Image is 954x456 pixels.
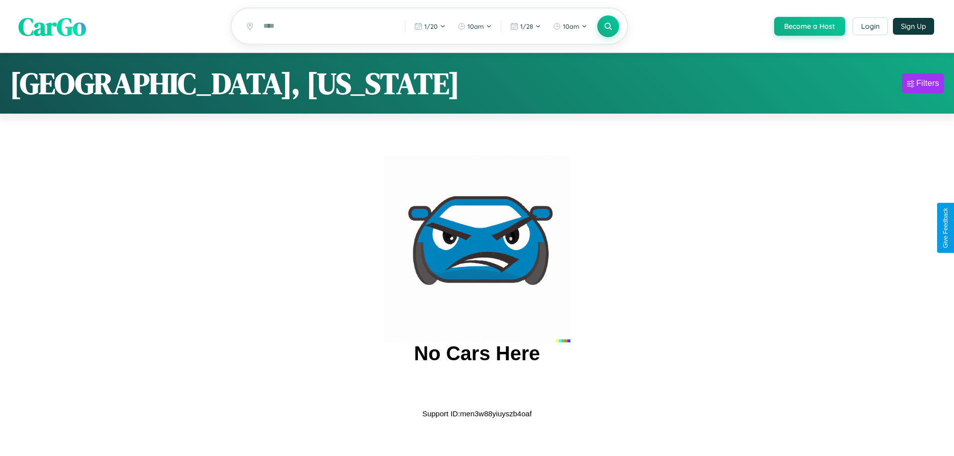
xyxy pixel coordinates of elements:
span: 10am [468,22,484,30]
span: 1 / 28 [520,22,533,30]
button: Login [853,17,888,35]
span: CarGo [18,9,86,43]
span: 1 / 20 [424,22,438,30]
button: Sign Up [893,18,934,35]
button: 1/28 [505,18,546,34]
button: 1/20 [409,18,451,34]
img: car [384,156,570,342]
div: Give Feedback [942,208,949,248]
div: Filters [916,78,939,88]
button: 10am [548,18,592,34]
h2: No Cars Here [414,342,540,365]
button: Become a Host [774,17,845,36]
span: 10am [563,22,579,30]
p: Support ID: men3w88yiuyszb4oaf [422,407,532,420]
h1: [GEOGRAPHIC_DATA], [US_STATE] [10,63,460,104]
button: Filters [902,73,944,93]
button: 10am [453,18,497,34]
